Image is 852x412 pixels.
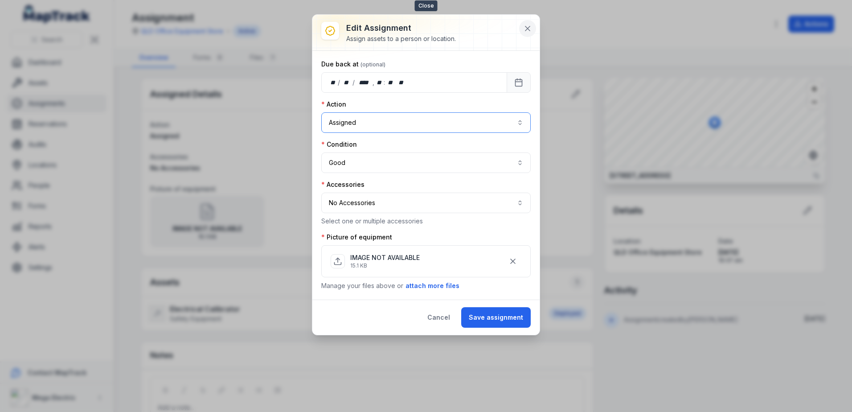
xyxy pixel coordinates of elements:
div: month, [341,78,353,87]
p: IMAGE NOT AVAILABLE [350,253,420,262]
div: / [338,78,341,87]
h3: Edit assignment [346,22,456,34]
p: Manage your files above or [321,281,531,291]
button: Save assignment [461,307,531,328]
div: am/pm, [397,78,406,87]
div: , [373,78,375,87]
button: attach more files [405,281,460,291]
p: 15.1 KB [350,262,420,269]
button: Cancel [420,307,458,328]
button: Good [321,152,531,173]
div: : [384,78,386,87]
label: Condition [321,140,357,149]
label: Due back at [321,60,385,69]
p: Select one or multiple accessories [321,217,531,226]
span: Close [415,0,438,11]
label: Picture of equipment [321,233,392,242]
div: hour, [375,78,384,87]
div: Assign assets to a person or location. [346,34,456,43]
div: minute, [386,78,395,87]
button: No Accessories [321,193,531,213]
button: Calendar [507,72,531,93]
div: year, [356,78,372,87]
button: Assigned [321,112,531,133]
label: Action [321,100,346,109]
div: day, [329,78,338,87]
label: Accessories [321,180,365,189]
div: / [352,78,356,87]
